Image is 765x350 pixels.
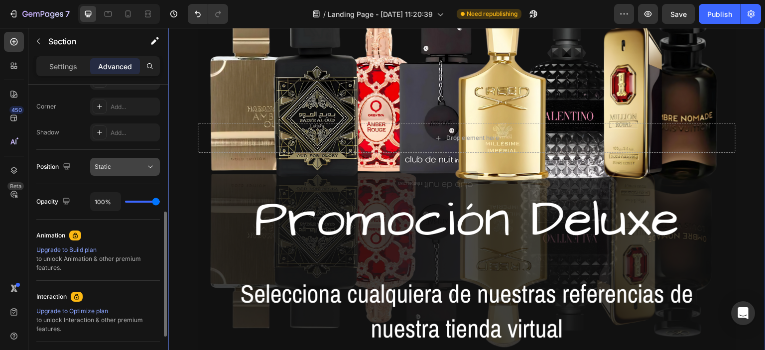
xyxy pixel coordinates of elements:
[36,245,160,272] div: to unlock Animation & other premium features.
[328,9,433,19] span: Landing Page - [DATE] 11:20:39
[7,182,24,190] div: Beta
[699,4,741,24] button: Publish
[662,4,695,24] button: Save
[467,9,517,18] span: Need republishing
[91,193,121,211] input: Auto
[731,301,755,325] div: Open Intercom Messenger
[36,195,72,209] div: Opacity
[49,61,77,72] p: Settings
[278,106,331,114] div: Drop element here
[36,128,59,137] div: Shadow
[36,102,56,111] div: Corner
[111,128,157,137] div: Add...
[36,160,73,174] div: Position
[670,10,687,18] span: Save
[48,35,130,47] p: Section
[36,231,65,240] div: Animation
[36,245,160,254] div: Upgrade to Build plan
[36,292,67,301] div: Interaction
[188,4,228,24] div: Undo/Redo
[168,28,765,350] iframe: Design area
[95,163,111,170] span: Static
[90,158,160,176] button: Static
[4,4,74,24] button: 7
[323,9,326,19] span: /
[9,106,24,114] div: 450
[36,307,160,316] div: Upgrade to Optimize plan
[707,9,732,19] div: Publish
[98,61,132,72] p: Advanced
[36,307,160,334] div: to unlock Interaction & other premium features.
[111,103,157,112] div: Add...
[65,8,70,20] p: 7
